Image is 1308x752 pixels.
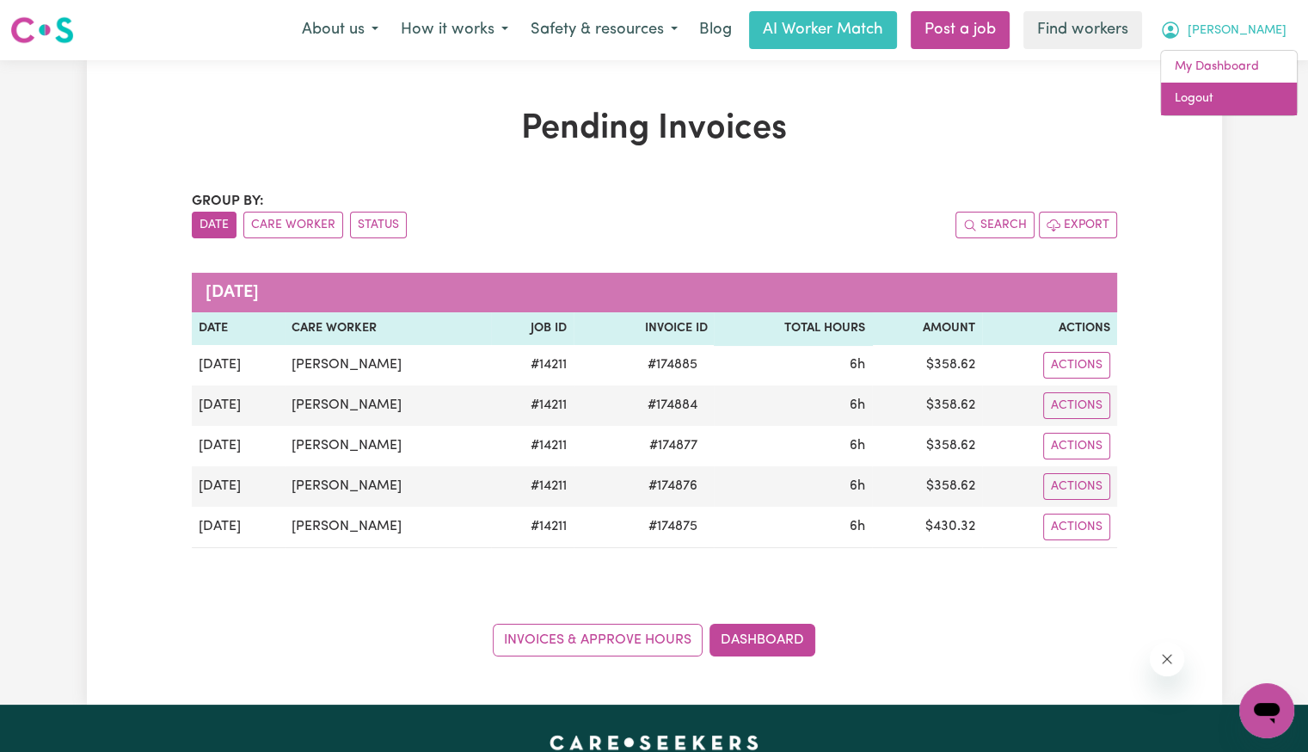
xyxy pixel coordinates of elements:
th: Total Hours [714,312,871,345]
span: # 174876 [637,476,707,496]
td: $ 358.62 [872,385,982,426]
td: $ 358.62 [872,345,982,385]
span: 6 hours [850,439,865,453]
a: Blog [689,11,742,49]
span: 6 hours [850,358,865,372]
button: Export [1039,212,1117,238]
a: AI Worker Match [749,11,897,49]
caption: [DATE] [192,273,1117,312]
a: My Dashboard [1161,51,1297,83]
td: $ 430.32 [872,507,982,548]
button: Safety & resources [519,12,689,48]
span: # 174875 [637,516,707,537]
td: [DATE] [192,426,285,466]
span: 6 hours [850,520,865,533]
button: Actions [1043,473,1110,500]
button: Actions [1043,433,1110,459]
button: sort invoices by date [192,212,236,238]
td: # 14211 [491,426,574,466]
span: [PERSON_NAME] [1188,22,1287,40]
td: # 14211 [491,466,574,507]
a: Post a job [911,11,1010,49]
td: [PERSON_NAME] [285,345,491,385]
td: [PERSON_NAME] [285,507,491,548]
td: [PERSON_NAME] [285,426,491,466]
a: Careseekers home page [550,736,758,749]
button: Actions [1043,352,1110,379]
button: Search [955,212,1035,238]
img: Careseekers logo [10,15,74,46]
div: My Account [1160,50,1298,116]
span: Group by: [192,194,264,208]
iframe: Close message [1150,642,1184,676]
span: # 174884 [636,395,707,416]
th: Job ID [491,312,574,345]
td: [DATE] [192,507,285,548]
th: Actions [982,312,1117,345]
a: Find workers [1023,11,1142,49]
button: My Account [1149,12,1298,48]
td: $ 358.62 [872,466,982,507]
td: # 14211 [491,507,574,548]
span: 6 hours [850,398,865,412]
a: Invoices & Approve Hours [493,624,703,656]
span: 6 hours [850,479,865,493]
td: [DATE] [192,385,285,426]
td: # 14211 [491,345,574,385]
span: # 174885 [636,354,707,375]
span: Need any help? [10,12,104,26]
th: Date [192,312,285,345]
h1: Pending Invoices [192,108,1117,150]
button: Actions [1043,392,1110,419]
td: [PERSON_NAME] [285,385,491,426]
a: Dashboard [709,624,815,656]
iframe: Button to launch messaging window [1239,683,1294,738]
span: # 174877 [638,435,707,456]
td: [DATE] [192,345,285,385]
a: Careseekers logo [10,10,74,50]
button: About us [291,12,390,48]
th: Invoice ID [574,312,714,345]
th: Amount [872,312,982,345]
button: sort invoices by paid status [350,212,407,238]
td: [DATE] [192,466,285,507]
button: How it works [390,12,519,48]
a: Logout [1161,83,1297,115]
td: [PERSON_NAME] [285,466,491,507]
td: $ 358.62 [872,426,982,466]
button: sort invoices by care worker [243,212,343,238]
th: Care Worker [285,312,491,345]
td: # 14211 [491,385,574,426]
button: Actions [1043,514,1110,540]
